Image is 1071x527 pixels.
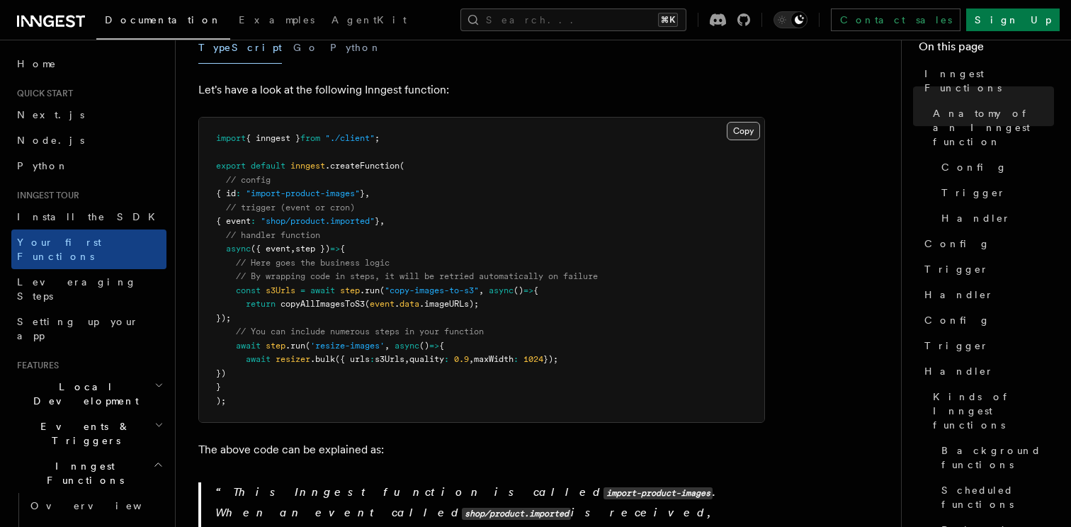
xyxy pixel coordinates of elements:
[454,354,469,364] span: 0.9
[603,487,713,499] code: import-product-images
[919,231,1054,256] a: Config
[216,313,231,323] span: });
[399,161,404,171] span: (
[933,390,1054,432] span: Kinds of Inngest functions
[419,299,479,309] span: .imageURLs);
[285,341,305,351] span: .run
[17,160,69,171] span: Python
[936,205,1054,231] a: Handler
[919,38,1054,61] h4: On this page
[226,230,320,240] span: // handler function
[266,285,295,295] span: s3Urls
[936,438,1054,477] a: Background functions
[941,443,1054,472] span: Background functions
[96,4,230,40] a: Documentation
[236,188,241,198] span: :
[11,309,166,348] a: Setting up your app
[239,14,314,25] span: Examples
[216,133,246,143] span: import
[479,285,484,295] span: ,
[11,360,59,371] span: Features
[340,285,360,295] span: step
[727,122,760,140] button: Copy
[469,354,474,364] span: ,
[17,109,84,120] span: Next.js
[523,285,533,295] span: =>
[11,459,153,487] span: Inngest Functions
[236,271,598,281] span: // By wrapping code in steps, it will be retried automatically on failure
[474,354,514,364] span: maxWidth
[216,396,226,406] span: );
[462,508,571,520] code: shop/product.imported
[310,285,335,295] span: await
[226,175,271,185] span: // config
[489,285,514,295] span: async
[198,80,765,100] p: Let's have a look at the following Inngest function:
[246,188,360,198] span: "import-product-images"
[11,190,79,201] span: Inngest tour
[330,32,382,64] button: Python
[966,8,1060,31] a: Sign Up
[236,341,261,351] span: await
[924,339,989,353] span: Trigger
[310,354,335,364] span: .bulk
[927,384,1054,438] a: Kinds of Inngest functions
[290,244,295,254] span: ,
[409,354,444,364] span: quality
[216,216,251,226] span: { event
[919,358,1054,384] a: Handler
[523,354,543,364] span: 1024
[325,161,399,171] span: .createFunction
[941,483,1054,511] span: Scheduled functions
[251,244,290,254] span: ({ event
[11,419,154,448] span: Events & Triggers
[300,285,305,295] span: =
[460,8,686,31] button: Search...⌘K
[17,135,84,146] span: Node.js
[919,307,1054,333] a: Config
[831,8,960,31] a: Contact sales
[360,285,380,295] span: .run
[385,341,390,351] span: ,
[198,32,282,64] button: TypeScript
[941,186,1006,200] span: Trigger
[370,354,375,364] span: :
[226,244,251,254] span: async
[375,133,380,143] span: ;
[773,11,807,28] button: Toggle dark mode
[924,364,994,378] span: Handler
[331,14,407,25] span: AgentKit
[25,493,166,518] a: Overview
[658,13,678,27] kbd: ⌘K
[30,500,176,511] span: Overview
[293,32,319,64] button: Go
[514,285,523,295] span: ()
[533,285,538,295] span: {
[276,354,310,364] span: resizer
[330,244,340,254] span: =>
[439,341,444,351] span: {
[198,440,765,460] p: The above code can be explained as:
[236,327,484,336] span: // You can include numerous steps in your function
[236,258,390,268] span: // Here goes the business logic
[933,106,1054,149] span: Anatomy of an Inngest function
[305,341,310,351] span: (
[399,299,419,309] span: data
[335,354,370,364] span: ({ urls
[375,354,404,364] span: s3Urls
[295,244,330,254] span: step })
[429,341,439,351] span: =>
[300,133,320,143] span: from
[11,153,166,178] a: Python
[11,229,166,269] a: Your first Functions
[216,382,221,392] span: }
[266,341,285,351] span: step
[323,4,415,38] a: AgentKit
[927,101,1054,154] a: Anatomy of an Inngest function
[919,282,1054,307] a: Handler
[11,374,166,414] button: Local Development
[17,316,139,341] span: Setting up your app
[216,161,246,171] span: export
[230,4,323,38] a: Examples
[11,414,166,453] button: Events & Triggers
